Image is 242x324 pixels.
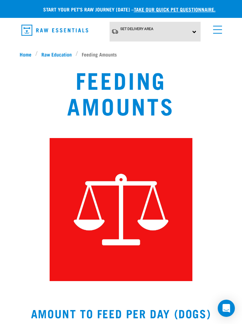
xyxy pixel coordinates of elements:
[20,50,222,58] nav: breadcrumbs
[218,300,235,317] div: Open Intercom Messenger
[21,25,88,36] img: Raw Essentials Logo
[210,21,222,34] a: menu
[20,67,222,118] h1: Feeding Amounts
[134,8,216,10] a: take our quick pet questionnaire.
[38,50,76,58] a: Raw Education
[50,138,192,281] img: Instagram_Core-Brand_Wildly-Good-Nutrition-3.jpg
[120,27,153,31] span: Set Delivery Area
[41,50,72,58] span: Raw Education
[20,50,35,58] a: Home
[111,29,119,34] img: van-moving.png
[20,50,31,58] span: Home
[20,307,222,320] h2: AMOUNT TO FEED PER DAY (DOGS)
